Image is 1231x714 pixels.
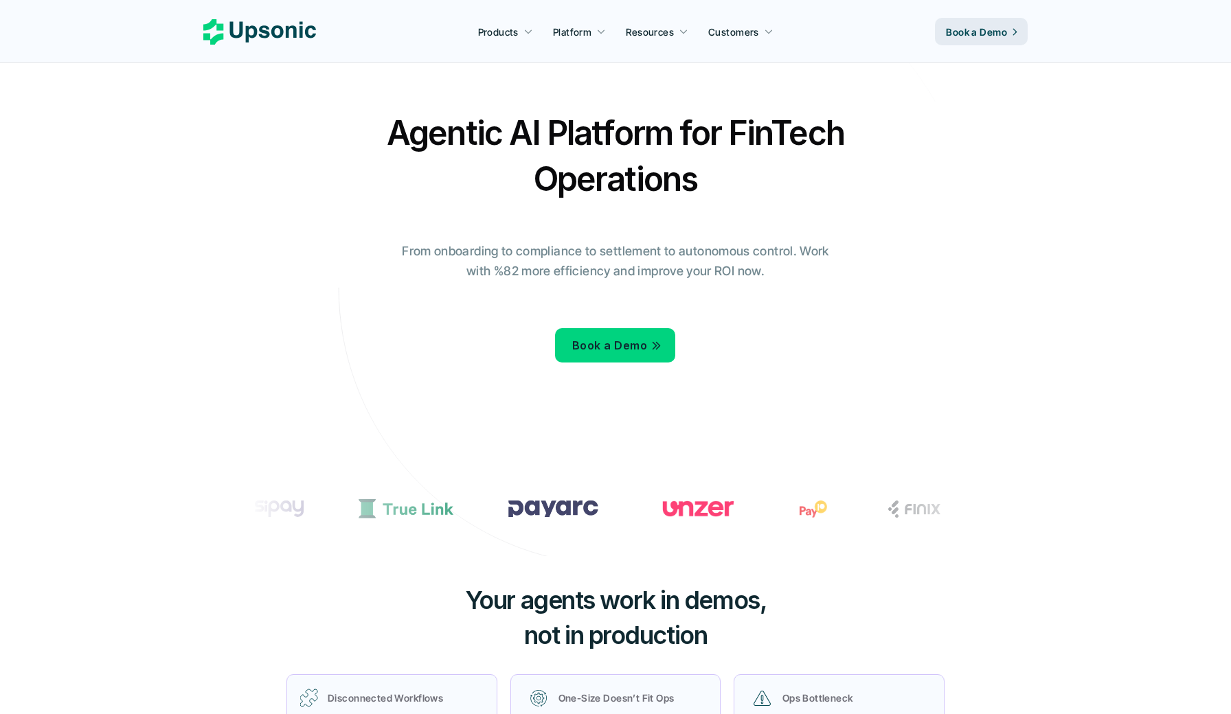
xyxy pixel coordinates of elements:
[553,25,591,39] p: Platform
[392,242,839,281] p: From onboarding to compliance to settlement to autonomous control. Work with %82 more efficiency ...
[524,620,708,650] span: not in production
[478,25,519,39] p: Products
[572,336,647,356] p: Book a Demo
[328,691,484,705] p: Disconnected Workflows
[946,25,1007,39] p: Book a Demo
[626,25,674,39] p: Resources
[465,585,767,615] span: Your agents work in demos,
[935,18,1028,45] a: Book a Demo
[782,691,925,705] p: Ops Bottleneck
[555,328,675,362] a: Book a Demo
[470,19,541,44] a: Products
[708,25,759,39] p: Customers
[558,691,701,705] p: One-Size Doesn’t Fit Ops
[375,110,856,202] h2: Agentic AI Platform for FinTech Operations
